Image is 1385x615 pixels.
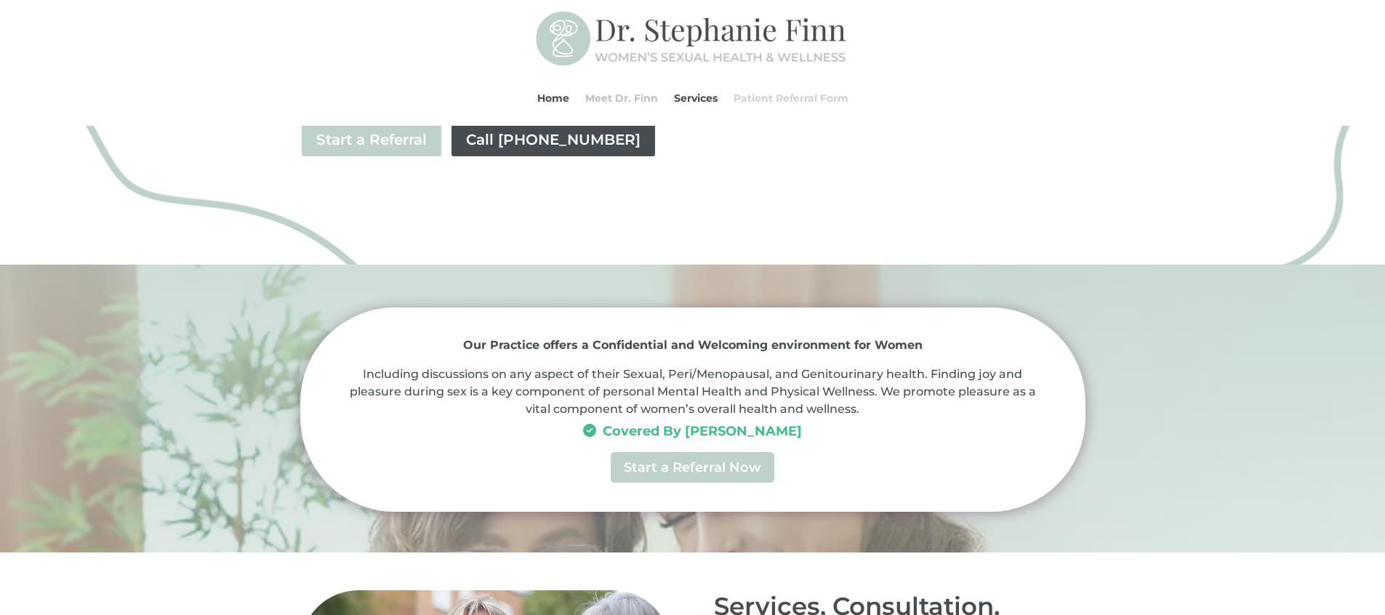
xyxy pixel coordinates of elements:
a: Patient Referral Form [734,71,848,126]
p: Including discussions on any aspect of their Sexual, Peri/Menopausal, and Genitourinary health. F... [344,366,1042,417]
a: Call [PHONE_NUMBER] [450,121,657,158]
a: Start a Referral [300,121,443,158]
a: Meet Dr. Finn [585,71,658,126]
strong: Our Practice offers a Confidential and Welcoming environment for Women [463,338,923,352]
a: Start a Referral Now [611,452,774,482]
h3: Covered By [PERSON_NAME] [344,417,1042,445]
a: Services [674,71,718,126]
a: Home [537,71,569,126]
